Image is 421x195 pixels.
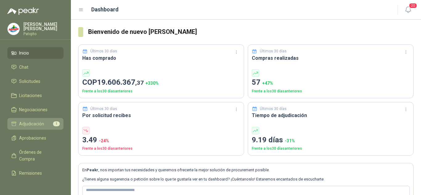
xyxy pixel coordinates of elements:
span: Adjudicación [19,120,44,127]
h1: Dashboard [91,5,119,14]
p: ¿Tienes alguna sugerencia o petición sobre lo que te gustaría ver en tu dashboard? ¡Cuéntanoslo! ... [82,176,410,182]
p: Últimos 30 días [260,106,287,112]
span: Aprobaciones [19,135,46,141]
a: Aprobaciones [7,132,63,144]
span: Órdenes de Compra [19,149,58,162]
p: Frente a los 30 días anteriores [252,88,410,94]
span: + 47 % [262,81,273,86]
span: 19.606.367 [97,78,144,87]
p: 3.49 [82,134,240,146]
p: Patojito [23,32,63,36]
a: Adjudicación1 [7,118,63,130]
p: Últimos 30 días [260,48,287,54]
a: Licitaciones [7,90,63,101]
p: 57 [252,77,410,88]
p: [PERSON_NAME] [PERSON_NAME] [23,22,63,31]
a: Remisiones [7,167,63,179]
h3: Por solicitud recibes [82,112,240,119]
h3: Bienvenido de nuevo [PERSON_NAME] [88,27,414,37]
p: Frente a los 30 días anteriores [82,146,240,152]
p: Frente a los 30 días anteriores [252,146,410,152]
span: Inicio [19,50,29,56]
span: 20 [409,3,417,9]
span: Chat [19,64,28,71]
span: ,37 [135,79,144,86]
h3: Has comprado [82,54,240,62]
span: Licitaciones [19,92,42,99]
a: Negociaciones [7,104,63,116]
a: Órdenes de Compra [7,146,63,165]
button: 20 [403,4,414,15]
b: Peakr [87,168,98,172]
a: Solicitudes [7,75,63,87]
p: Últimos 30 días [90,106,117,112]
a: Inicio [7,47,63,59]
span: + 330 % [145,81,159,86]
p: Frente a los 30 días anteriores [82,88,240,94]
span: -31 % [285,138,295,143]
p: 9.19 días [252,134,410,146]
img: Logo peakr [7,7,39,15]
span: Solicitudes [19,78,40,85]
h3: Tiempo de adjudicación [252,112,410,119]
span: Remisiones [19,170,42,177]
p: En , nos importan tus necesidades y queremos ofrecerte la mejor solución de procurement posible. [82,167,410,173]
p: COP [82,77,240,88]
p: Últimos 30 días [90,48,117,54]
span: Negociaciones [19,106,47,113]
a: Chat [7,61,63,73]
h3: Compras realizadas [252,54,410,62]
span: 1 [53,121,60,126]
span: -24 % [99,138,109,143]
img: Company Logo [8,23,19,35]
